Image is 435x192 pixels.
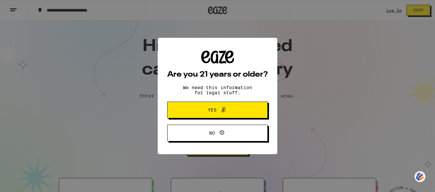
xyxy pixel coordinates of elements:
[415,171,425,182] img: svg+xml;base64,PHN2ZyB3aWR0aD0iNDQiIGhlaWdodD0iNDQiIHZpZXdCb3g9IjAgMCA0NCA0NCIgZmlsbD0ibm9uZSIgeG...
[167,125,268,141] button: No
[167,71,268,79] h2: Are you 21 years or older?
[208,108,217,112] span: Yes
[209,131,215,135] span: No
[178,85,257,95] p: We need this information for legal stuff.
[167,102,268,118] button: Yes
